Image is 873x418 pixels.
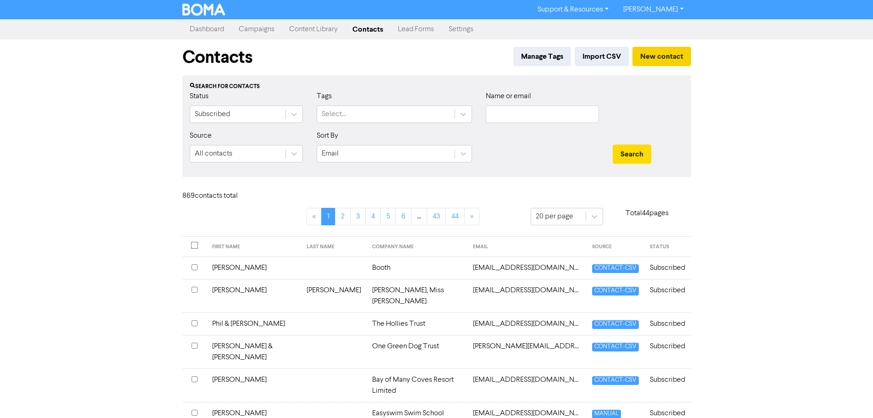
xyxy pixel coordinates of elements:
a: Page 43 [427,208,446,225]
button: Manage Tags [513,47,571,66]
a: » [464,208,479,225]
span: CONTACT-CSV [592,376,639,385]
a: Dashboard [182,20,231,39]
td: aadcooke@gmail.com [467,312,587,335]
td: [PERSON_NAME], Miss [PERSON_NAME] [367,279,467,312]
td: The Hollies Trust [367,312,467,335]
td: 29banstead@gmail.com [467,279,587,312]
span: CONTACT-CSV [592,320,639,329]
iframe: Chat Widget [827,374,873,418]
td: Booth [367,256,467,279]
a: Contacts [345,20,390,39]
th: STATUS [644,237,691,257]
h1: Contacts [182,47,253,68]
a: Support & Resources [530,2,616,17]
td: accounts@bayofmanycoves.co.nz [467,368,587,402]
th: FIRST NAME [207,237,302,257]
th: LAST NAME [301,237,367,257]
button: Search [613,145,651,164]
td: [PERSON_NAME] [207,256,302,279]
td: Subscribed [644,335,691,368]
p: Total 44 pages [603,208,691,219]
div: Search for contacts [190,83,684,91]
a: Page 4 [365,208,381,225]
h6: 869 contact s total [182,192,256,201]
th: EMAIL [467,237,587,257]
label: Name or email [486,91,531,102]
button: Import CSV [575,47,629,66]
td: Subscribed [644,312,691,335]
th: SOURCE [587,237,644,257]
th: COMPANY NAME [367,237,467,257]
label: Tags [317,91,332,102]
td: [PERSON_NAME] & [PERSON_NAME] [207,335,302,368]
label: Sort By [317,130,338,141]
button: New contact [632,47,691,66]
td: One Green Dog Trust [367,335,467,368]
td: Subscribed [644,256,691,279]
a: Page 6 [395,208,412,225]
td: Subscribed [644,279,691,312]
td: Subscribed [644,368,691,402]
a: Lead Forms [390,20,441,39]
div: Select... [322,109,346,120]
a: [PERSON_NAME] [616,2,691,17]
label: Source [190,130,212,141]
div: 20 per page [536,211,573,222]
a: Page 1 is your current page [321,208,335,225]
label: Status [190,91,209,102]
div: Subscribed [195,109,230,120]
a: Content Library [282,20,345,39]
span: CONTACT-CSV [592,343,639,351]
a: Page 5 [380,208,396,225]
td: [PERSON_NAME] [301,279,367,312]
span: CONTACT-CSV [592,264,639,273]
div: All contacts [195,148,232,159]
td: Bay of Many Coves Resort Limited [367,368,467,402]
a: Settings [441,20,481,39]
td: [PERSON_NAME] [207,368,302,402]
a: Campaigns [231,20,282,39]
a: Page 2 [335,208,351,225]
td: Phil & [PERSON_NAME] [207,312,302,335]
span: CONTACT-CSV [592,287,639,295]
td: 1410catz@gmail.com [467,256,587,279]
img: BOMA Logo [182,4,225,16]
div: Email [322,148,339,159]
a: Page 3 [350,208,366,225]
a: Page 44 [445,208,465,225]
td: [PERSON_NAME] [207,279,302,312]
td: aaron.dan.c@gmail.com [467,335,587,368]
